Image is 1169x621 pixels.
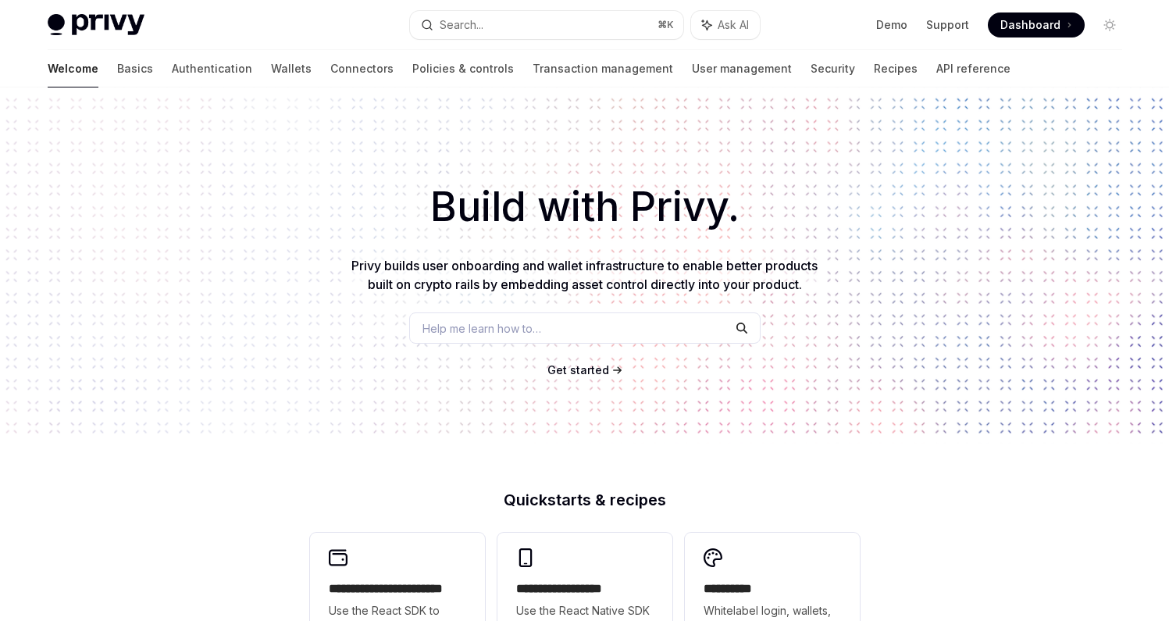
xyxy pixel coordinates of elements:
h1: Build with Privy. [25,177,1144,237]
a: Dashboard [988,12,1085,37]
a: Support [926,17,969,33]
a: Recipes [874,50,918,87]
a: Transaction management [533,50,673,87]
button: Ask AI [691,11,760,39]
button: Search...⌘K [410,11,683,39]
span: ⌘ K [658,19,674,31]
a: Authentication [172,50,252,87]
div: Search... [440,16,483,34]
img: light logo [48,14,144,36]
span: Dashboard [1000,17,1060,33]
span: Privy builds user onboarding and wallet infrastructure to enable better products built on crypto ... [351,258,818,292]
h2: Quickstarts & recipes [310,492,860,508]
button: Toggle dark mode [1097,12,1122,37]
a: Security [811,50,855,87]
a: Policies & controls [412,50,514,87]
a: Wallets [271,50,312,87]
a: User management [692,50,792,87]
span: Help me learn how to… [422,320,541,337]
a: Connectors [330,50,394,87]
a: Welcome [48,50,98,87]
a: Demo [876,17,907,33]
a: Get started [547,362,609,378]
a: API reference [936,50,1010,87]
a: Basics [117,50,153,87]
span: Get started [547,363,609,377]
span: Ask AI [718,17,749,33]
